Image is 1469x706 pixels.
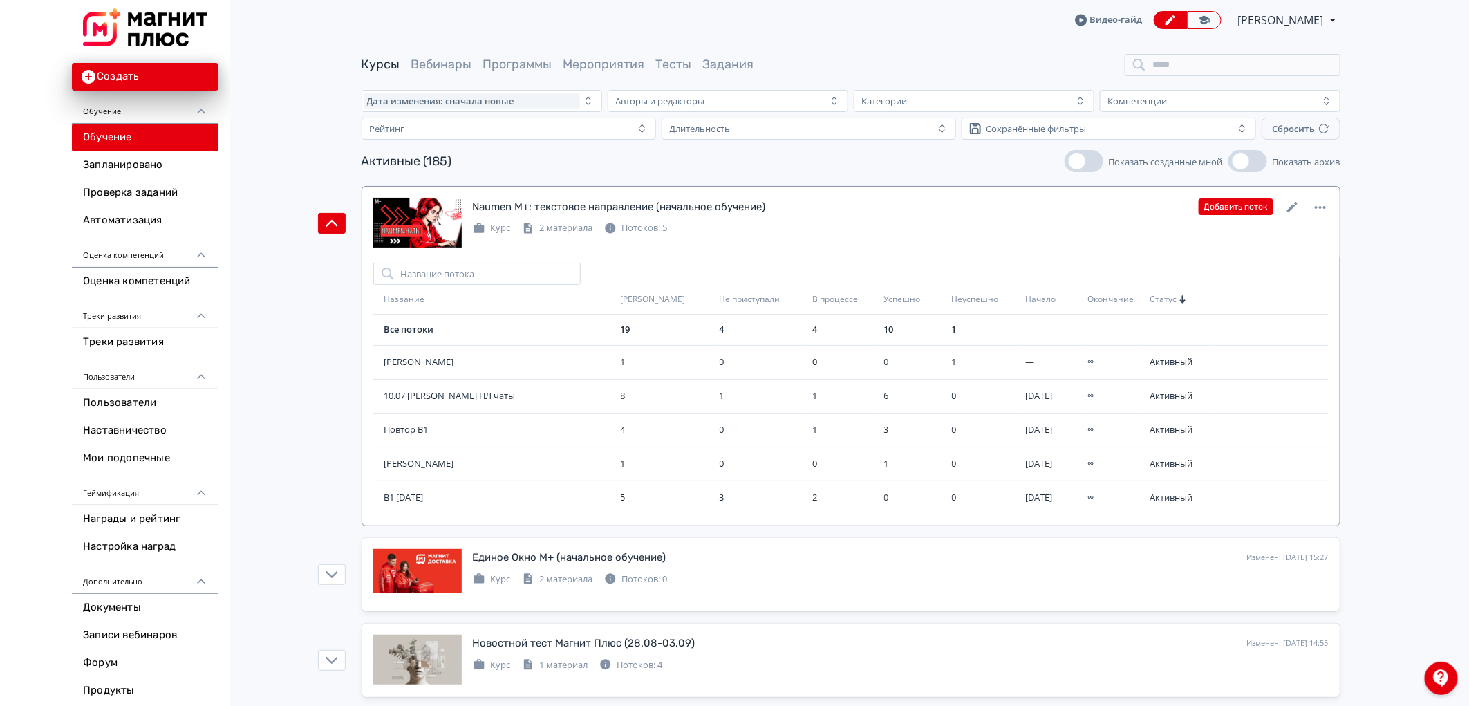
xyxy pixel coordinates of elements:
div: 11 июля 2025 [1025,389,1082,403]
a: Треки развития [72,328,218,356]
a: Курсы [362,57,400,72]
div: 10 [884,323,946,337]
div: 0 [952,389,1020,403]
div: 0 [952,457,1020,471]
div: Курс [473,573,511,586]
div: 6 [884,389,946,403]
div: 0 [720,457,807,471]
a: Форум [72,649,218,677]
div: Треки развития [72,295,218,328]
a: Проверка заданий [72,179,218,207]
div: Геймификация [72,472,218,505]
div: Активный [1150,491,1212,505]
div: Рейтинг [370,123,405,134]
a: Вебинары [411,57,472,72]
button: Категории [854,90,1094,112]
button: Рейтинг [362,118,656,140]
a: Тесты [656,57,692,72]
div: Курс [473,658,511,672]
div: 1 [812,423,879,437]
a: [PERSON_NAME] [384,355,615,369]
a: Награды и рейтинг [72,505,218,533]
div: 0 [720,355,807,369]
div: Новостной тест Магнит Плюс (28.08-03.09) [473,635,695,651]
div: Оценка компетенций [72,234,218,268]
div: 1 [621,457,714,471]
a: Настройка наград [72,533,218,561]
div: Дополнительно [72,561,218,594]
div: 19 [621,323,714,337]
button: Сохранённые фильтры [962,118,1256,140]
div: 2 [812,491,879,505]
a: Переключиться в режим ученика [1188,11,1222,29]
span: Начало [1025,294,1056,306]
div: Авторы и редакторы [616,95,705,106]
div: 1 [720,389,807,403]
a: Мероприятия [563,57,645,72]
div: Активный [1150,423,1212,437]
a: Видео-гайд [1075,13,1143,27]
div: 14 авг. 2025 [1025,491,1082,505]
div: Длительность [670,123,731,134]
button: Авторы и редакторы [608,90,848,112]
span: Дата изменения: сначала новые [367,95,514,106]
span: Окончание [1087,294,1134,306]
a: 10.07 [PERSON_NAME] ПЛ чаты [384,389,615,403]
a: Задания [703,57,754,72]
a: Программы [483,57,552,72]
div: 0 [812,355,879,369]
a: Мои подопечные [72,445,218,472]
a: Записи вебинаров [72,622,218,649]
div: Naumen М+: текстовое направление (начальное обучение) [473,199,766,215]
div: 1 [952,355,1020,369]
button: Сбросить [1262,118,1340,140]
div: 1 [812,389,879,403]
div: Компетенции [1108,95,1168,106]
div: 0 [812,457,879,471]
div: Изменен: [DATE] 14:55 [1247,638,1329,649]
div: 2 материала [522,573,593,586]
div: Активные (185) [362,152,452,171]
span: Показать созданные мной [1109,156,1223,168]
div: Потоков: 4 [599,658,663,672]
a: Наставничество [72,417,218,445]
button: Создать [72,63,218,91]
a: Обучение [72,124,218,151]
a: Повтор B1 [384,423,615,437]
span: Диана Лостанова [1238,12,1326,28]
div: Потоков: 5 [604,221,668,235]
div: — [1025,355,1082,369]
button: Длительность [662,118,956,140]
div: 22 июля 2025 [1025,457,1082,471]
a: [PERSON_NAME] [384,457,615,471]
div: Активный [1150,457,1212,471]
div: 4 [812,323,879,337]
div: ∞ [1087,423,1144,437]
div: 3 [884,423,946,437]
div: ∞ [1087,491,1144,505]
div: Курс [473,221,511,235]
div: Изменен: [DATE] 15:27 [1247,552,1329,564]
div: [PERSON_NAME] [621,294,714,306]
button: Компетенции [1100,90,1340,112]
a: Все потоки [384,323,434,335]
span: Показать архив [1273,156,1340,168]
div: 4 [720,323,807,337]
div: 0 [952,423,1020,437]
img: https://files.teachbase.ru/system/slaveaccount/57082/logo/medium-a49f9104db0309a6d8b85e425808cc30... [83,8,207,46]
div: Единое Окно М+ (начальное обучение) [473,550,666,566]
div: 1 [952,323,1020,337]
a: Пользователи [72,389,218,417]
div: 0 [952,491,1020,505]
div: Не приступали [720,294,807,306]
div: 1 материал [522,658,588,672]
div: Активный [1150,389,1212,403]
div: Сохранённые фильтры [986,123,1087,134]
a: В1 [DATE] [384,491,615,505]
div: В процессе [812,294,879,306]
div: 8 [621,389,714,403]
